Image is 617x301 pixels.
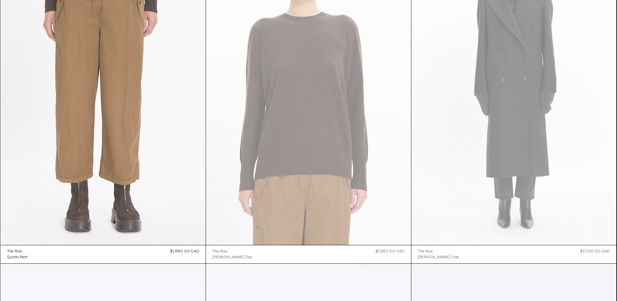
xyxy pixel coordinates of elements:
[212,254,252,260] a: [PERSON_NAME] Top
[418,254,459,260] a: [PERSON_NAME] Coat
[7,249,28,254] a: The Row
[376,249,405,254] div: $1,960.00 CAD
[418,249,433,254] div: The Row
[7,249,22,254] div: The Row
[418,249,459,254] a: The Row
[170,249,199,254] div: $1,880.00 CAD
[7,254,28,260] a: Quinto Pant
[212,249,227,254] div: The Row
[580,249,610,254] div: $7,030.00 CAD
[212,249,252,254] a: The Row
